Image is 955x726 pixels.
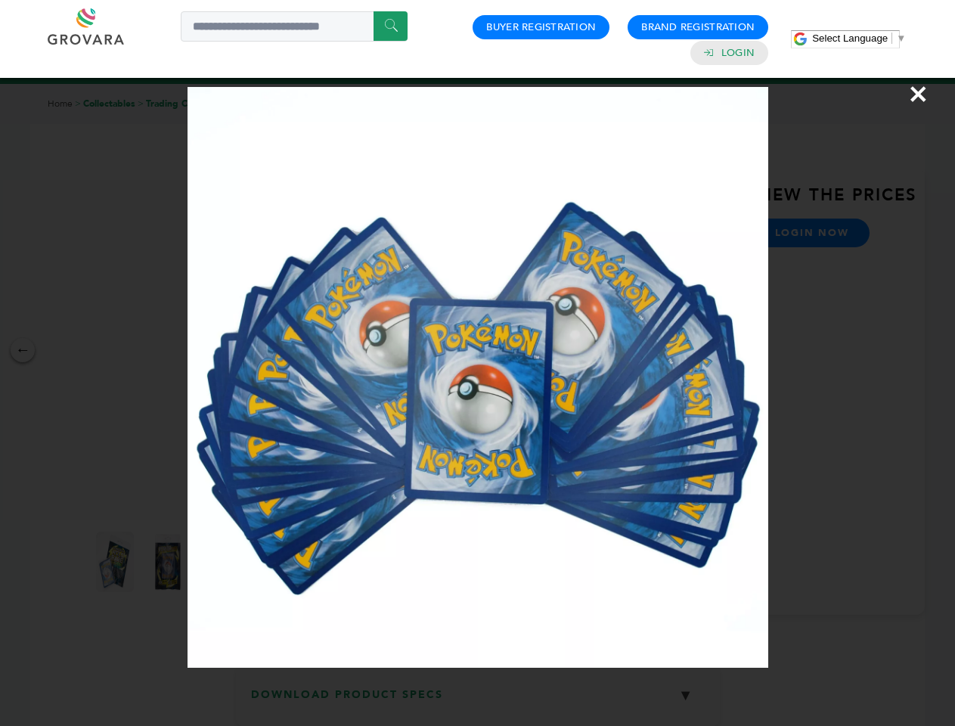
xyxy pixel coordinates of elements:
[641,20,755,34] a: Brand Registration
[891,33,892,44] span: ​
[721,46,755,60] a: Login
[812,33,906,44] a: Select Language​
[181,11,408,42] input: Search a product or brand...
[486,20,596,34] a: Buyer Registration
[812,33,888,44] span: Select Language
[188,87,768,668] img: Image Preview
[908,73,929,115] span: ×
[896,33,906,44] span: ▼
